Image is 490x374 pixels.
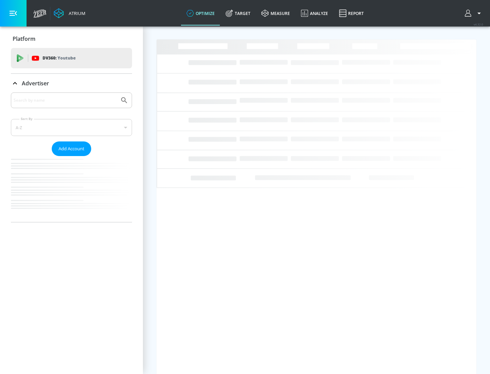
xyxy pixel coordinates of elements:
div: Advertiser [11,92,132,222]
span: Add Account [59,145,84,153]
p: Platform [13,35,35,42]
a: optimize [181,1,220,26]
label: Sort By [19,117,34,121]
button: Add Account [52,141,91,156]
a: Target [220,1,256,26]
nav: list of Advertiser [11,156,132,222]
span: v 4.32.0 [474,22,483,26]
div: Advertiser [11,74,132,93]
p: Youtube [58,54,76,62]
div: Atrium [66,10,85,16]
input: Search by name [14,96,117,105]
a: Analyze [295,1,333,26]
div: A-Z [11,119,132,136]
a: measure [256,1,295,26]
a: Atrium [54,8,85,18]
p: Advertiser [22,80,49,87]
div: Platform [11,29,132,48]
p: DV360: [43,54,76,62]
div: DV360: Youtube [11,48,132,68]
a: Report [333,1,369,26]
